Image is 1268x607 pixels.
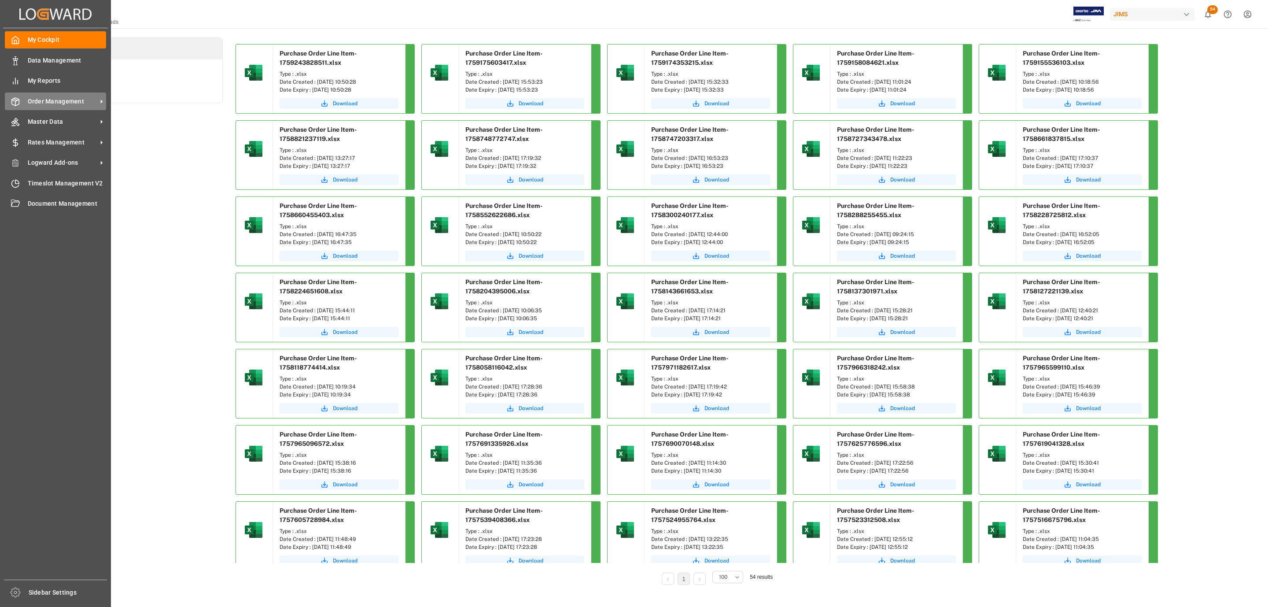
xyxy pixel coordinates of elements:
a: Download [465,403,584,414]
div: Type : .xlsx [1023,527,1142,535]
span: Document Management [28,199,107,208]
div: Date Created : [DATE] 17:14:21 [651,307,770,315]
button: Download [651,403,770,414]
span: Purchase Order Line Item-1758821237119.xlsx [280,126,357,142]
div: Type : .xlsx [280,146,398,154]
span: Purchase Order Line Item-1759155536103.xlsx [1023,50,1100,66]
span: Download [890,100,915,107]
span: Download [1076,557,1101,565]
a: Download [1023,174,1142,185]
span: Download [333,252,358,260]
span: Purchase Order Line Item-1758747203317.xlsx [651,126,729,142]
div: Type : .xlsx [837,451,956,459]
img: microsoft-excel-2019--v1.png [429,291,450,312]
span: Purchase Order Line Item-1757605728984.xlsx [280,507,357,523]
div: Type : .xlsx [651,375,770,383]
div: Date Created : [DATE] 15:32:33 [651,78,770,86]
div: Date Expiry : [DATE] 10:06:35 [465,315,584,322]
div: Type : .xlsx [651,299,770,307]
span: Download [890,176,915,184]
span: Download [704,176,729,184]
div: Date Created : [DATE] 17:19:32 [465,154,584,162]
img: microsoft-excel-2019--v1.png [243,443,264,464]
img: microsoft-excel-2019--v1.png [615,367,636,388]
div: JIMS [1110,8,1194,21]
a: Download [1023,251,1142,261]
div: Date Expiry : [DATE] 15:38:16 [280,467,398,475]
span: Download [1076,100,1101,107]
button: Download [837,479,956,490]
a: Download [465,174,584,185]
a: Download [651,555,770,566]
div: Type : .xlsx [1023,299,1142,307]
li: Downloads [41,38,222,59]
a: Download [651,251,770,261]
span: Download [333,100,358,107]
span: Download [1076,252,1101,260]
div: Type : .xlsx [280,451,398,459]
a: Download [651,479,770,490]
div: Date Created : [DATE] 17:19:42 [651,383,770,391]
a: Download [465,327,584,337]
div: Date Expiry : [DATE] 16:47:35 [280,238,398,246]
a: Data Management [5,52,106,69]
img: microsoft-excel-2019--v1.png [615,62,636,83]
a: Download [1023,479,1142,490]
span: Download [1076,481,1101,489]
span: Purchase Order Line Item-1757516675796.xlsx [1023,507,1100,523]
img: microsoft-excel-2019--v1.png [243,215,264,236]
div: Date Expiry : [DATE] 17:14:21 [651,315,770,322]
span: Download [333,176,358,184]
img: microsoft-excel-2019--v1.png [800,519,822,540]
div: Type : .xlsx [837,146,956,154]
button: Download [1023,327,1142,337]
span: Download [519,481,543,489]
img: microsoft-excel-2019--v1.png [615,138,636,159]
span: 54 [1207,5,1218,14]
span: Download [333,481,358,489]
div: Type : .xlsx [837,299,956,307]
span: My Reports [28,76,107,85]
div: Date Expiry : [DATE] 17:22:56 [837,467,956,475]
div: Type : .xlsx [651,146,770,154]
img: microsoft-excel-2019--v1.png [615,291,636,312]
a: Download [1023,555,1142,566]
span: Download [519,404,543,412]
img: microsoft-excel-2019--v1.png [615,519,636,540]
div: Date Created : [DATE] 11:14:30 [651,459,770,467]
div: Type : .xlsx [465,299,584,307]
img: microsoft-excel-2019--v1.png [986,519,1007,540]
img: microsoft-excel-2019--v1.png [986,138,1007,159]
span: Purchase Order Line Item-1758204395006.xlsx [465,278,543,295]
span: Download [890,252,915,260]
a: Download [280,403,398,414]
span: Purchase Order Line Item-1757619041328.xlsx [1023,431,1100,447]
img: microsoft-excel-2019--v1.png [800,367,822,388]
span: Download [519,176,543,184]
span: Download [1076,328,1101,336]
div: Date Expiry : [DATE] 11:35:36 [465,467,584,475]
div: Date Expiry : [DATE] 11:14:30 [651,467,770,475]
button: Download [837,98,956,109]
a: Download [465,98,584,109]
div: Date Created : [DATE] 11:22:23 [837,154,956,162]
img: microsoft-excel-2019--v1.png [243,367,264,388]
span: Purchase Order Line Item-1758224651608.xlsx [280,278,357,295]
span: Download [519,100,543,107]
img: microsoft-excel-2019--v1.png [800,291,822,312]
img: microsoft-excel-2019--v1.png [986,443,1007,464]
a: Download [837,251,956,261]
div: Date Expiry : [DATE] 17:10:37 [1023,162,1142,170]
div: Type : .xlsx [837,222,956,230]
div: Type : .xlsx [1023,222,1142,230]
a: Download [837,403,956,414]
div: Date Created : [DATE] 11:01:24 [837,78,956,86]
img: microsoft-excel-2019--v1.png [429,215,450,236]
img: microsoft-excel-2019--v1.png [243,138,264,159]
a: My Reports [5,72,106,89]
div: Date Expiry : [DATE] 15:46:39 [1023,391,1142,399]
div: Date Expiry : [DATE] 17:19:32 [465,162,584,170]
div: Date Created : [DATE] 09:24:15 [837,230,956,238]
div: Type : .xlsx [1023,375,1142,383]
